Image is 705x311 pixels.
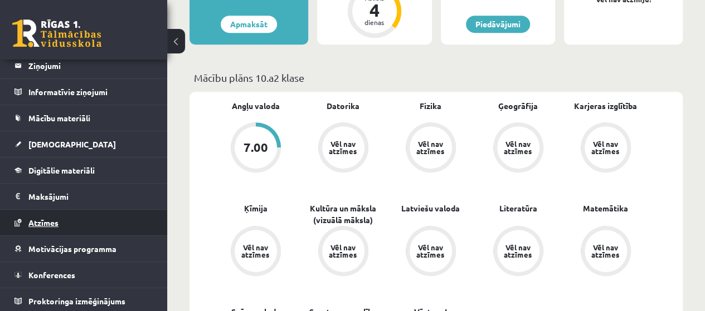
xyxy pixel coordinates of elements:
a: Piedāvājumi [466,16,530,33]
a: Atzīmes [14,210,153,235]
legend: Informatīvie ziņojumi [28,79,153,105]
a: Vēl nav atzīmes [212,226,299,278]
a: Maksājumi [14,184,153,209]
span: Motivācijas programma [28,244,116,254]
a: Angļu valoda [232,100,280,112]
div: Vēl nav atzīmes [590,244,621,258]
a: Mācību materiāli [14,105,153,131]
p: Mācību plāns 10.a2 klase [194,70,678,85]
a: Kultūra un māksla (vizuālā māksla) [299,203,387,226]
div: Vēl nav atzīmes [415,140,446,155]
a: Motivācijas programma [14,236,153,261]
a: Rīgas 1. Tālmācības vidusskola [12,19,101,47]
a: [DEMOGRAPHIC_DATA] [14,131,153,157]
a: Vēl nav atzīmes [562,122,649,175]
div: Vēl nav atzīmes [328,140,359,155]
div: Vēl nav atzīmes [240,244,271,258]
span: [DEMOGRAPHIC_DATA] [28,139,116,149]
a: Datorika [327,100,359,112]
a: Vēl nav atzīmes [562,226,649,278]
div: Vēl nav atzīmes [328,244,359,258]
span: Mācību materiāli [28,113,90,123]
a: Vēl nav atzīmes [387,122,474,175]
div: Vēl nav atzīmes [503,244,534,258]
a: Ķīmija [244,203,268,214]
a: Vēl nav atzīmes [299,226,387,278]
a: Vēl nav atzīmes [474,122,562,175]
div: Vēl nav atzīmes [503,140,534,155]
span: Atzīmes [28,218,59,228]
div: Vēl nav atzīmes [590,140,621,155]
a: Ziņojumi [14,53,153,78]
div: 7.00 [244,141,268,154]
div: dienas [358,19,391,26]
legend: Maksājumi [28,184,153,209]
div: Vēl nav atzīmes [415,244,446,258]
a: Vēl nav atzīmes [387,226,474,278]
a: Literatūra [499,203,537,214]
span: Digitālie materiāli [28,165,95,175]
a: Informatīvie ziņojumi [14,79,153,105]
a: Apmaksāt [221,16,277,33]
a: Ģeogrāfija [498,100,538,112]
a: Digitālie materiāli [14,157,153,183]
a: 7.00 [212,122,299,175]
div: 4 [358,1,391,19]
span: Proktoringa izmēģinājums [28,296,125,306]
a: Vēl nav atzīmes [474,226,562,278]
a: Karjeras izglītība [574,100,637,112]
legend: Ziņojumi [28,53,153,78]
a: Fizika [420,100,441,112]
a: Matemātika [583,203,628,214]
span: Konferences [28,270,75,280]
a: Latviešu valoda [401,203,460,214]
a: Vēl nav atzīmes [299,122,387,175]
a: Konferences [14,262,153,288]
